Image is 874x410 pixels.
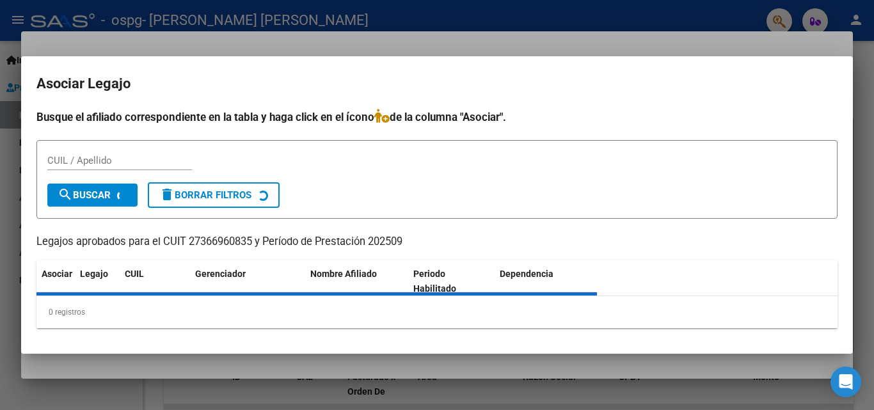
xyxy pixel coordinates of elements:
datatable-header-cell: Dependencia [495,260,598,303]
datatable-header-cell: Nombre Afiliado [305,260,408,303]
div: 0 registros [36,296,838,328]
span: Gerenciador [195,269,246,279]
span: Buscar [58,189,111,201]
mat-icon: delete [159,187,175,202]
p: Legajos aprobados para el CUIT 27366960835 y Período de Prestación 202509 [36,234,838,250]
h2: Asociar Legajo [36,72,838,96]
h4: Busque el afiliado correspondiente en la tabla y haga click en el ícono de la columna "Asociar". [36,109,838,125]
datatable-header-cell: Periodo Habilitado [408,260,495,303]
span: Legajo [80,269,108,279]
mat-icon: search [58,187,73,202]
span: CUIL [125,269,144,279]
datatable-header-cell: Legajo [75,260,120,303]
span: Asociar [42,269,72,279]
button: Borrar Filtros [148,182,280,208]
button: Buscar [47,184,138,207]
datatable-header-cell: Asociar [36,260,75,303]
span: Dependencia [500,269,553,279]
span: Nombre Afiliado [310,269,377,279]
div: Open Intercom Messenger [830,367,861,397]
span: Borrar Filtros [159,189,251,201]
datatable-header-cell: Gerenciador [190,260,305,303]
datatable-header-cell: CUIL [120,260,190,303]
span: Periodo Habilitado [413,269,456,294]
